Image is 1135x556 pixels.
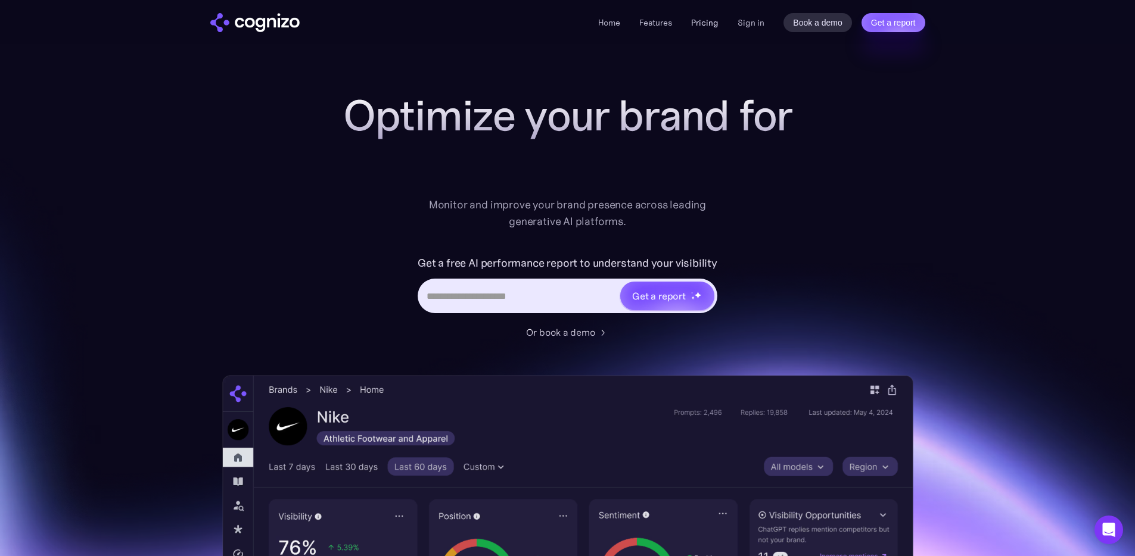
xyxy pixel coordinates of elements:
[862,13,925,32] a: Get a report
[691,17,719,28] a: Pricing
[738,15,764,30] a: Sign in
[694,291,702,299] img: star
[421,196,714,230] div: Monitor and improve your brand presence across leading generative AI platforms.
[783,13,852,32] a: Book a demo
[526,325,610,339] a: Or book a demo
[329,92,806,139] h1: Optimize your brand for
[632,289,686,303] div: Get a report
[598,17,620,28] a: Home
[639,17,672,28] a: Features
[619,280,716,311] a: Get a reportstarstarstar
[1094,516,1123,544] div: Open Intercom Messenger
[210,13,300,32] a: home
[418,254,717,273] label: Get a free AI performance report to understand your visibility
[418,254,717,319] form: Hero URL Input Form
[691,296,695,300] img: star
[691,292,693,293] img: star
[526,325,595,339] div: Or book a demo
[210,13,300,32] img: cognizo logo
